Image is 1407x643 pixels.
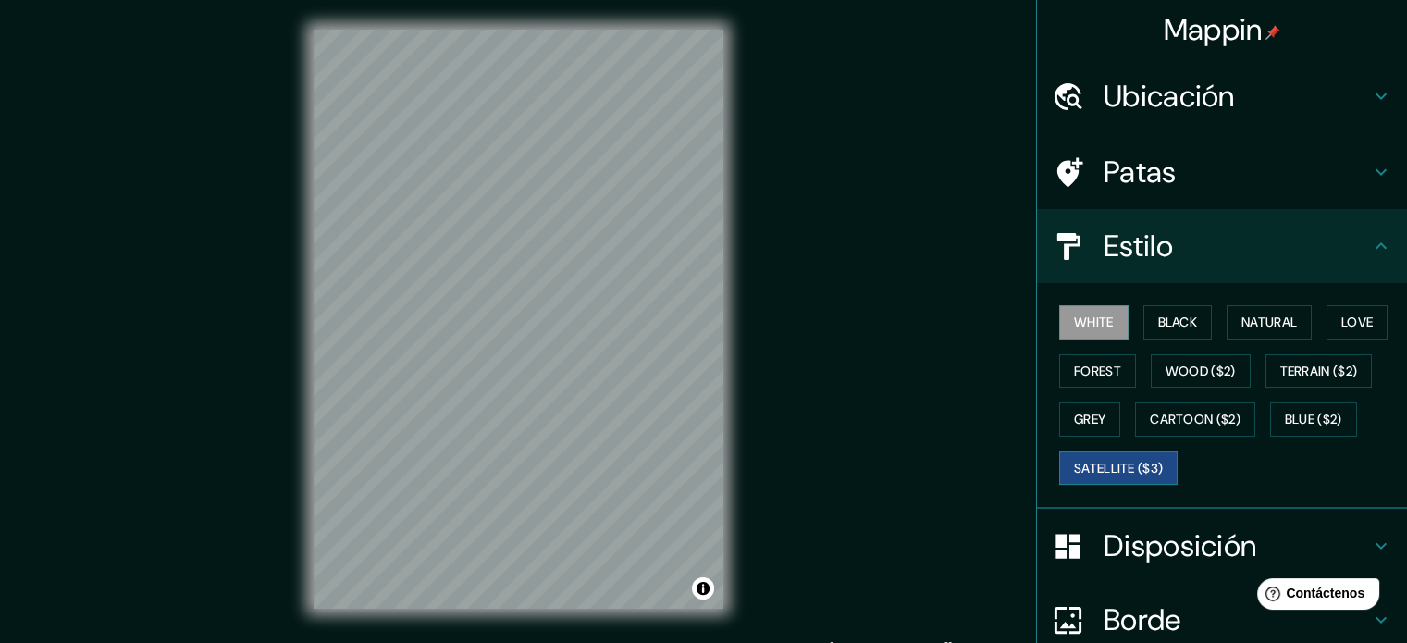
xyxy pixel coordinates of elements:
[1037,59,1407,133] div: Ubicación
[1037,135,1407,209] div: Patas
[1227,305,1312,340] button: Natural
[1327,305,1388,340] button: Love
[1270,402,1357,437] button: Blue ($2)
[1164,10,1263,49] font: Mappin
[1104,153,1177,192] font: Patas
[1037,209,1407,283] div: Estilo
[314,30,723,609] canvas: Mapa
[1059,305,1129,340] button: White
[692,577,714,600] button: Activar o desactivar atribución
[1143,305,1213,340] button: Black
[1104,600,1181,639] font: Borde
[1242,571,1387,623] iframe: Lanzador de widgets de ayuda
[1265,354,1373,389] button: Terrain ($2)
[1104,526,1256,565] font: Disposición
[1104,227,1173,266] font: Estilo
[1151,354,1251,389] button: Wood ($2)
[1037,509,1407,583] div: Disposición
[1135,402,1255,437] button: Cartoon ($2)
[1059,354,1136,389] button: Forest
[1059,402,1120,437] button: Grey
[1104,77,1235,116] font: Ubicación
[1265,25,1280,40] img: pin-icon.png
[1059,451,1178,486] button: Satellite ($3)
